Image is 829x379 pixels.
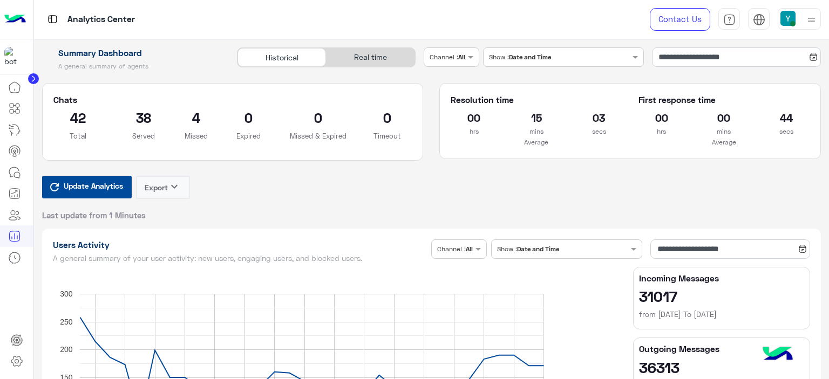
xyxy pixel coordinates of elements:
img: tab [46,12,59,26]
h2: 42 [53,109,103,126]
a: Contact Us [650,8,710,31]
p: hrs [451,126,497,137]
div: Real time [326,48,414,67]
h2: 0 [363,109,412,126]
p: secs [576,126,622,137]
img: tab [753,13,765,26]
h5: Chats [53,94,412,105]
p: Missed [185,130,208,141]
img: tab [723,13,736,26]
b: All [466,245,473,253]
p: Total [53,130,103,141]
h2: 15 [513,109,560,126]
b: Date and Time [517,245,559,253]
h2: 31017 [639,287,804,305]
p: Timeout [363,130,412,141]
h2: 38 [119,109,168,126]
p: Average [451,137,622,148]
img: 317874714732967 [4,47,24,66]
span: Update Analytics [61,178,126,193]
span: Last update from 1 Minutes [42,210,146,220]
p: mins [701,126,747,137]
i: keyboard_arrow_down [168,180,181,193]
h5: First response time [638,94,810,105]
h2: 0 [224,109,274,126]
h1: Summary Dashboard [42,47,225,58]
h2: 4 [185,109,208,126]
p: mins [513,126,560,137]
h5: Outgoing Messages [639,343,804,354]
b: All [458,53,465,61]
h2: 0 [290,109,346,126]
h2: 44 [763,109,810,126]
img: userImage [780,11,796,26]
h5: Resolution time [451,94,622,105]
h2: 36313 [639,359,804,376]
h2: 03 [576,109,622,126]
img: Logo [4,8,26,31]
button: Update Analytics [42,176,132,198]
text: 200 [60,345,73,354]
p: secs [763,126,810,137]
p: Expired [224,130,274,141]
h2: 00 [701,109,747,126]
a: tab [718,8,740,31]
h2: 00 [638,109,685,126]
p: Average [638,137,810,148]
img: profile [805,13,818,26]
h6: from [DATE] To [DATE] [639,309,804,320]
h5: Incoming Messages [639,273,804,284]
text: 300 [60,290,73,298]
p: Analytics Center [67,12,135,27]
img: hulul-logo.png [759,336,797,374]
h2: 00 [451,109,497,126]
text: 250 [60,317,73,326]
p: hrs [638,126,685,137]
button: Exportkeyboard_arrow_down [136,176,190,199]
h1: Users Activity [53,239,427,250]
p: Missed & Expired [290,130,346,141]
b: Date and Time [509,53,551,61]
h5: A general summary of your user activity: new users, engaging users, and blocked users. [53,254,427,263]
h5: A general summary of agents [42,62,225,71]
p: Served [119,130,168,141]
div: Historical [237,48,326,67]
